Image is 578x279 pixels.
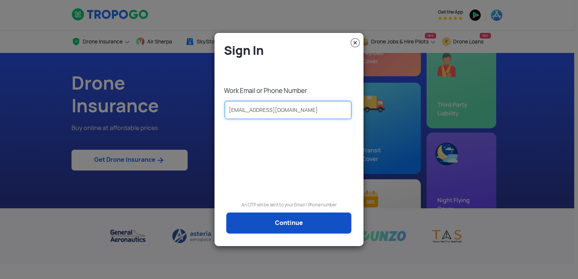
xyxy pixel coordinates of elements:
[226,212,351,234] a: Continue
[224,87,358,95] p: Work Email or Phone Number
[220,201,358,209] p: An OTP will be sent to your Email / Phone number
[224,43,358,58] h4: Sign In
[351,38,360,47] img: close
[225,101,351,119] input: Your Email Id / Phone Number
